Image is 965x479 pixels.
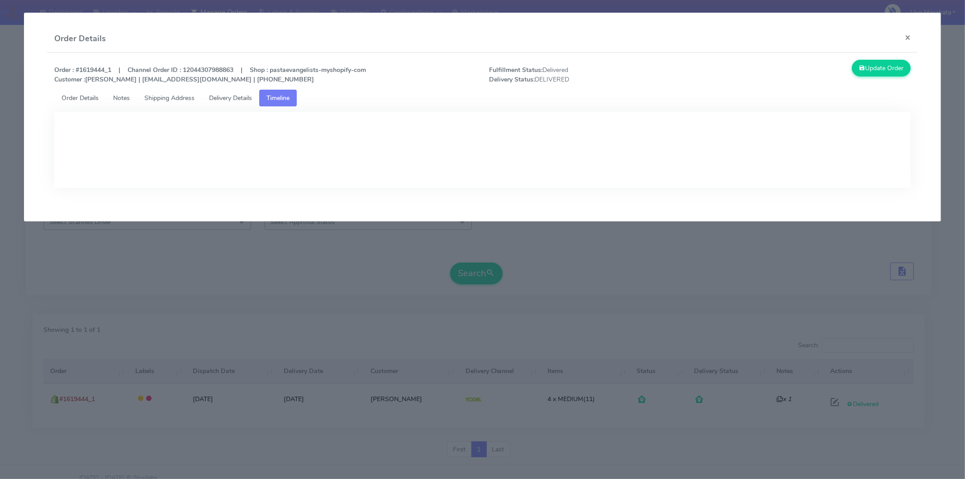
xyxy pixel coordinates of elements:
[54,66,366,84] strong: Order : #1619444_1 | Channel Order ID : 12044307988863 | Shop : pastaevangelists-myshopify-com [P...
[54,90,911,106] ul: Tabs
[54,75,85,84] strong: Customer :
[852,60,911,77] button: Update Order
[54,33,106,45] h4: Order Details
[489,75,535,84] strong: Delivery Status:
[209,94,252,102] span: Delivery Details
[62,94,99,102] span: Order Details
[144,94,195,102] span: Shipping Address
[482,65,700,84] span: Delivered DELIVERED
[898,25,918,49] button: Close
[113,94,130,102] span: Notes
[266,94,290,102] span: Timeline
[489,66,542,74] strong: Fulfillment Status:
